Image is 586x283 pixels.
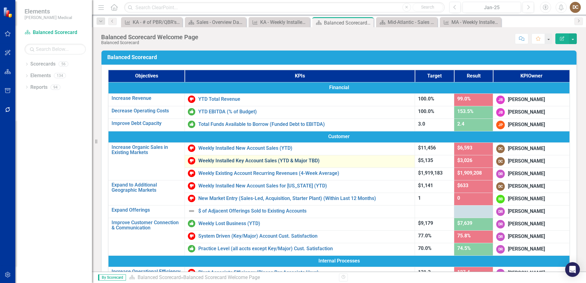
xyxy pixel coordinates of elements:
a: Scorecards [30,61,55,68]
a: Total Funds Available to Borrow (Funded Debt to EBITDA) [198,122,412,127]
h3: Balanced Scorecard [107,54,573,60]
span: 70.0% [418,245,432,251]
td: Double-Click to Edit Right Click for Context Menu [108,93,185,106]
td: Double-Click to Edit Right Click for Context Menu [108,106,185,119]
div: [PERSON_NAME] [508,233,545,240]
img: Below Target [188,232,195,240]
a: YTD Total Revenue [198,96,412,102]
div: [PERSON_NAME] [508,270,545,277]
span: 75.8% [457,233,471,239]
td: Double-Click to Edit Right Click for Context Menu [185,142,415,155]
span: 100.0% [418,108,434,114]
a: New Market Entry (Sales-Led, Acquisition, Starter Plant) (Within Last 12 Months) [198,196,412,201]
a: Weekly Installed New Account Sales for [US_STATE] (YTD) [198,183,412,189]
span: 131.3 [418,269,431,275]
td: Double-Click to Edit Right Click for Context Menu [108,119,185,131]
span: $5,135 [418,157,433,163]
div: KA - Weekly Installed Key Account Sales [260,18,308,26]
a: Reports [30,84,48,91]
span: Search [421,5,434,9]
div: BB [496,195,505,203]
td: Double-Click to Edit Right Click for Context Menu [108,180,185,205]
td: Double-Click to Edit [108,255,570,267]
img: Below Target [188,195,195,202]
td: Double-Click to Edit [493,119,570,131]
td: Double-Click to Edit [493,180,570,193]
span: $1,141 [418,183,433,188]
div: Balanced Scorecard [101,40,198,45]
input: Search ClearPoint... [124,2,445,13]
div: Balanced Scorecard Welcome Page [324,19,372,27]
div: JP [496,121,505,129]
a: Expand to Additional Geographic Markets [112,182,181,193]
div: Mid-Atlantic - Sales - Overview Dashboard [388,18,436,26]
a: Increase Organic Sales in Existing Markets [112,145,181,155]
span: 153.5% [457,108,474,114]
span: Customer [112,133,566,140]
td: Double-Click to Edit [493,106,570,119]
td: Double-Click to Edit [493,267,570,279]
div: [PERSON_NAME] [508,221,545,228]
div: DC [496,157,505,166]
div: [PERSON_NAME] [508,145,545,152]
div: KA - # of PBR/QBR's Future Scheduled [133,18,181,26]
span: Elements [25,8,72,15]
img: On or Above Target [188,121,195,128]
img: Below Target [188,182,195,190]
a: Increase Operational Efficiency [112,269,181,274]
input: Search Below... [25,44,86,55]
td: Double-Click to Edit [493,155,570,168]
span: By Scorecard [98,274,126,281]
td: Double-Click to Edit Right Click for Context Menu [108,142,185,180]
div: [PERSON_NAME] [508,96,545,103]
td: Double-Click to Edit Right Click for Context Menu [108,218,185,255]
a: Balanced Scorecard [138,274,181,280]
td: Double-Click to Edit [493,243,570,255]
td: Double-Click to Edit Right Click for Context Menu [185,193,415,205]
div: [PERSON_NAME] [508,195,545,202]
td: Double-Click to Edit [493,218,570,230]
div: 134 [54,73,66,78]
td: Double-Click to Edit [493,168,570,180]
span: 3.0 [418,121,425,127]
div: Open Intercom Messenger [565,262,580,277]
div: DR [496,269,505,277]
span: $7,639 [457,220,472,226]
div: 94 [51,85,60,90]
div: DR [496,207,505,216]
a: Improve Debt Capacity [112,121,181,126]
a: Weekly Existing Account Recurring Revenues (4-Week Average) [198,171,412,176]
span: $6,593 [457,145,472,151]
td: Double-Click to Edit Right Click for Context Menu [108,205,185,218]
img: Below Target [188,157,195,164]
a: KA - # of PBR/QBR's Future Scheduled [123,18,181,26]
div: Jan-25 [465,4,519,11]
div: [PERSON_NAME] [508,208,545,215]
span: $11,456 [418,145,436,151]
td: Double-Click to Edit [108,131,570,142]
div: [PERSON_NAME] [508,246,545,253]
span: $633 [457,183,468,188]
img: On or Above Target [188,245,195,252]
td: Double-Click to Edit Right Click for Context Menu [185,93,415,106]
a: System Driven (Key/Major) Account Cust. Satisfaction [198,233,412,239]
img: On or Above Target [188,220,195,227]
a: Decrease Operating Costs [112,108,181,114]
span: Financial [112,84,566,91]
a: Sales - Overview Dashboard [186,18,245,26]
a: MA - Weekly Installed New Account Sales [441,18,500,26]
td: Double-Click to Edit [493,205,570,218]
button: Jan-25 [462,2,521,13]
td: Double-Click to Edit Right Click for Context Menu [185,205,415,218]
div: [PERSON_NAME] [508,109,545,116]
a: Plant Associate Efficiency (Pieces Per Associate Hour) [198,270,412,275]
td: Double-Click to Edit [493,193,570,205]
td: Double-Click to Edit Right Click for Context Menu [185,155,415,168]
img: Not Defined [188,207,195,215]
div: [PERSON_NAME] [508,170,545,177]
div: Sales - Overview Dashboard [196,18,245,26]
div: DR [496,245,505,254]
span: 100.0% [418,96,434,102]
a: Increase Revenue [112,96,181,101]
td: Double-Click to Edit [108,82,570,93]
